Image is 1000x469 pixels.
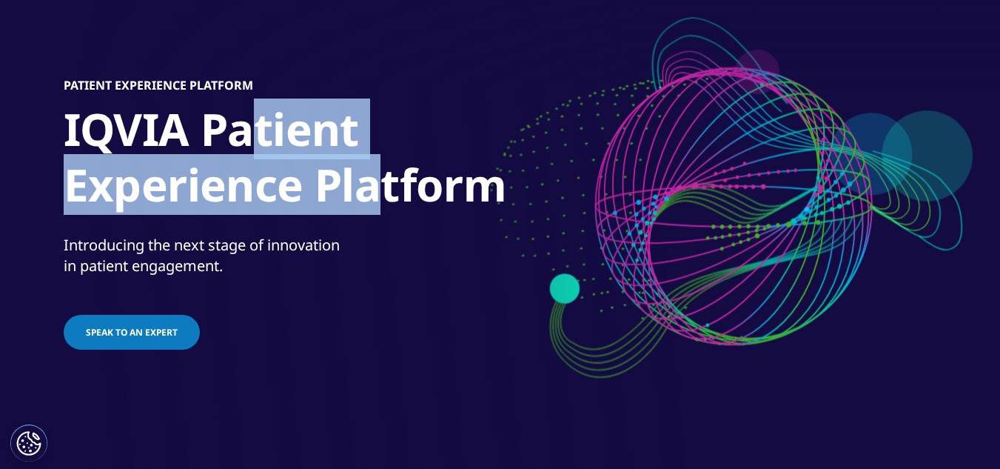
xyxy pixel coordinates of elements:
h5: Patient Experience Platform [64,78,253,93]
a: Speak to an expert [64,315,200,350]
span: Speak to an expert [86,326,178,339]
p: Introducing the next stage of innovation in patient engagement. [64,235,497,285]
button: Cookie Settings [10,425,47,462]
h1: IQVIA Patient Experience Platform [64,102,619,222]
